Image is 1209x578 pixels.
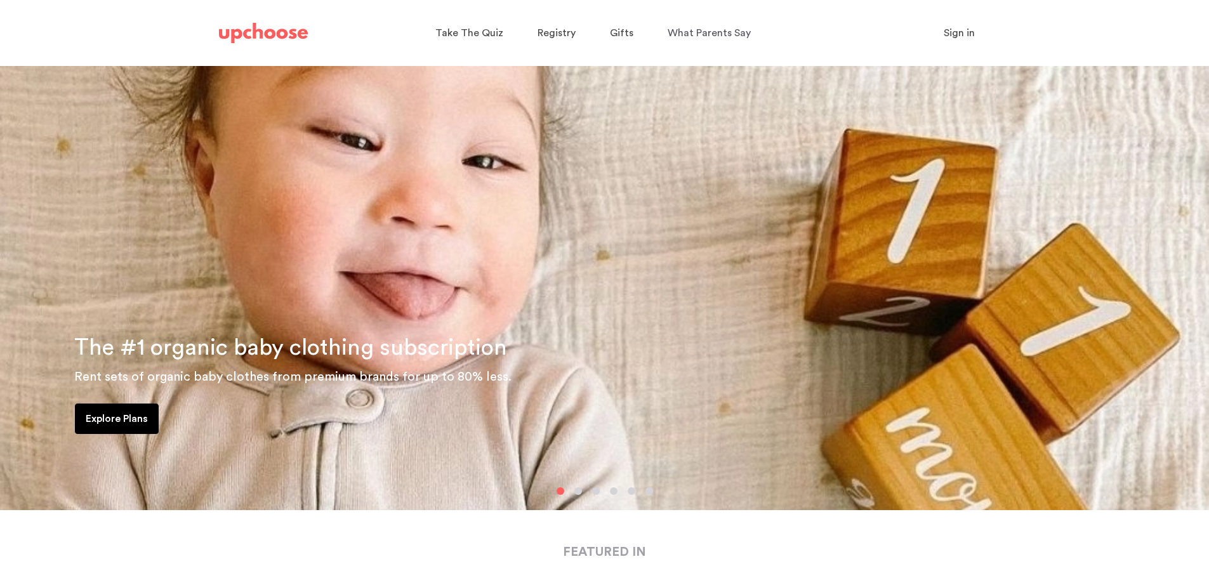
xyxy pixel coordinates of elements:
[563,546,646,558] strong: FEATURED IN
[668,21,755,46] a: What Parents Say
[75,404,159,434] a: Explore Plans
[435,21,507,46] a: Take The Quiz
[538,21,579,46] a: Registry
[219,23,308,43] img: UpChoose
[610,21,637,46] a: Gifts
[944,28,975,38] span: Sign in
[928,20,991,46] button: Sign in
[538,28,576,38] span: Registry
[86,411,148,426] p: Explore Plans
[74,367,1194,387] p: Rent sets of organic baby clothes from premium brands for up to 80% less.
[668,28,751,38] span: What Parents Say
[435,28,503,38] span: Take The Quiz
[74,336,507,359] span: The #1 organic baby clothing subscription
[610,28,633,38] span: Gifts
[219,20,308,46] a: UpChoose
